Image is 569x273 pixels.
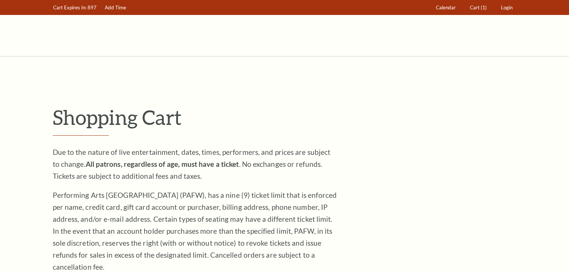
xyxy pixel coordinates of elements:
span: Login [501,4,513,10]
p: Shopping Cart [53,105,517,129]
span: (1) [481,4,487,10]
span: 897 [88,4,97,10]
a: Login [497,0,516,15]
span: Cart Expires In: [53,4,86,10]
strong: All patrons, regardless of age, must have a ticket [86,160,239,168]
span: Due to the nature of live entertainment, dates, times, performers, and prices are subject to chan... [53,148,331,180]
a: Add Time [101,0,129,15]
p: Performing Arts [GEOGRAPHIC_DATA] (PAFW), has a nine (9) ticket limit that is enforced per name, ... [53,189,337,273]
span: Cart [470,4,480,10]
a: Calendar [432,0,459,15]
a: Cart (1) [466,0,490,15]
span: Calendar [436,4,456,10]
